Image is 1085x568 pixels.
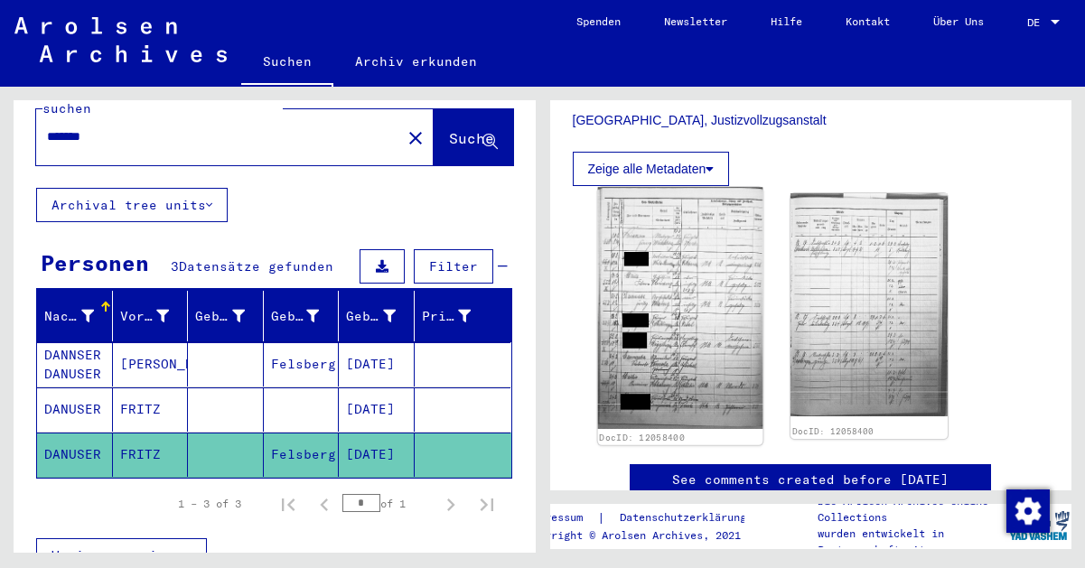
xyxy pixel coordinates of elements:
[342,495,433,512] div: of 1
[818,526,1005,558] p: wurden entwickelt in Partnerschaft mit
[241,40,333,87] a: Suchen
[433,486,469,522] button: Next page
[171,258,179,275] span: 3
[270,486,306,522] button: First page
[37,342,113,386] mat-cell: DANNSER DANUSER
[1006,489,1050,533] img: Zustimmung ändern
[605,508,768,527] a: Datenschutzerklärung
[405,127,426,149] mat-icon: close
[333,40,499,83] a: Archiv erkunden
[346,307,396,326] div: Geburtsdatum
[429,258,478,275] span: Filter
[37,387,113,432] mat-cell: DANUSER
[469,486,505,522] button: Last page
[44,307,94,326] div: Nachname
[818,493,1005,526] p: Die Arolsen Archives Online-Collections
[434,109,513,165] button: Suche
[672,470,949,489] a: See comments created before [DATE]
[398,119,434,155] button: Clear
[422,307,472,326] div: Prisoner #
[526,508,768,527] div: |
[271,307,319,326] div: Geburt‏
[14,17,227,62] img: Arolsen_neg.svg
[339,433,415,477] mat-cell: [DATE]
[415,291,511,341] mat-header-cell: Prisoner #
[271,302,341,331] div: Geburt‏
[422,302,494,331] div: Prisoner #
[339,291,415,341] mat-header-cell: Geburtsdatum
[339,342,415,386] mat-cell: [DATE]
[120,307,170,326] div: Vorname
[339,387,415,432] mat-cell: [DATE]
[178,496,241,512] div: 1 – 3 of 3
[188,291,264,341] mat-header-cell: Geburtsname
[306,486,342,522] button: Previous page
[264,342,340,386] mat-cell: Felsberg
[573,111,1050,130] p: [GEOGRAPHIC_DATA], Justizvollzugsanstalt
[120,302,192,331] div: Vorname
[36,188,228,222] button: Archival tree units
[179,258,333,275] span: Datensätze gefunden
[264,291,340,341] mat-header-cell: Geburt‏
[573,152,730,186] button: Zeige alle Metadaten
[113,387,189,432] mat-cell: FRITZ
[449,129,494,147] span: Suche
[597,187,762,429] img: 001.jpg
[526,527,768,544] p: Copyright © Arolsen Archives, 2021
[346,302,418,331] div: Geburtsdatum
[41,247,149,279] div: Personen
[599,432,685,442] a: DocID: 12058400
[37,433,113,477] mat-cell: DANUSER
[414,249,493,284] button: Filter
[195,307,245,326] div: Geburtsname
[790,193,948,415] img: 002.jpg
[1027,16,1047,29] span: DE
[792,426,874,436] a: DocID: 12058400
[44,302,117,331] div: Nachname
[113,291,189,341] mat-header-cell: Vorname
[37,291,113,341] mat-header-cell: Nachname
[526,508,597,527] a: Impressum
[195,302,267,331] div: Geburtsname
[264,433,340,477] mat-cell: Felsberg
[113,433,189,477] mat-cell: FRITZ
[113,342,189,386] mat-cell: [PERSON_NAME]
[51,547,182,563] span: Weniger anzeigen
